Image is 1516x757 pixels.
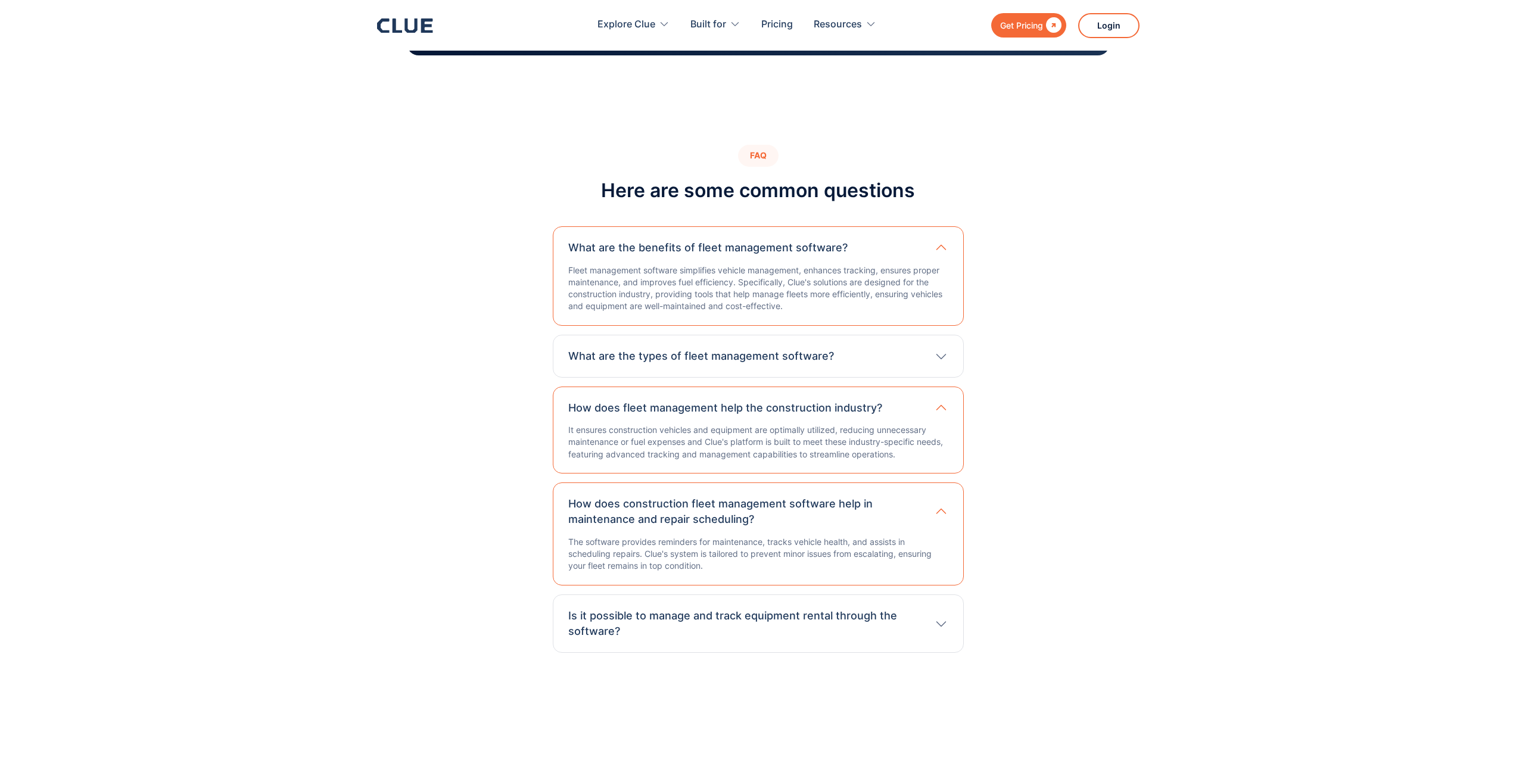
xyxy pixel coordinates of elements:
[568,348,834,364] h3: What are the types of fleet management software?
[568,536,948,572] p: The software provides reminders for maintenance, tracks vehicle health, and assists in scheduling...
[814,6,876,43] div: Resources
[738,145,779,167] div: FAQ
[597,6,670,43] div: Explore Clue
[814,6,862,43] div: Resources
[1000,18,1043,33] div: Get Pricing
[1078,13,1140,38] a: Login
[601,179,915,203] h2: Here are some common questions
[568,240,848,256] h3: What are the benefits of fleet management software?
[991,13,1066,38] a: Get Pricing
[690,6,726,43] div: Built for
[690,6,740,43] div: Built for
[597,6,655,43] div: Explore Clue
[761,6,793,43] a: Pricing
[568,400,882,416] h3: How does fleet management help the construction industry?
[568,264,948,312] p: Fleet management software simplifies vehicle management, enhances tracking, ensures proper mainte...
[568,424,948,460] p: It ensures construction vehicles and equipment are optimally utilized, reducing unnecessary maint...
[568,496,922,527] h3: How does construction fleet management software help in maintenance and repair scheduling?
[1043,18,1061,33] div: 
[568,608,922,639] h3: Is it possible to manage and track equipment rental through the software?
